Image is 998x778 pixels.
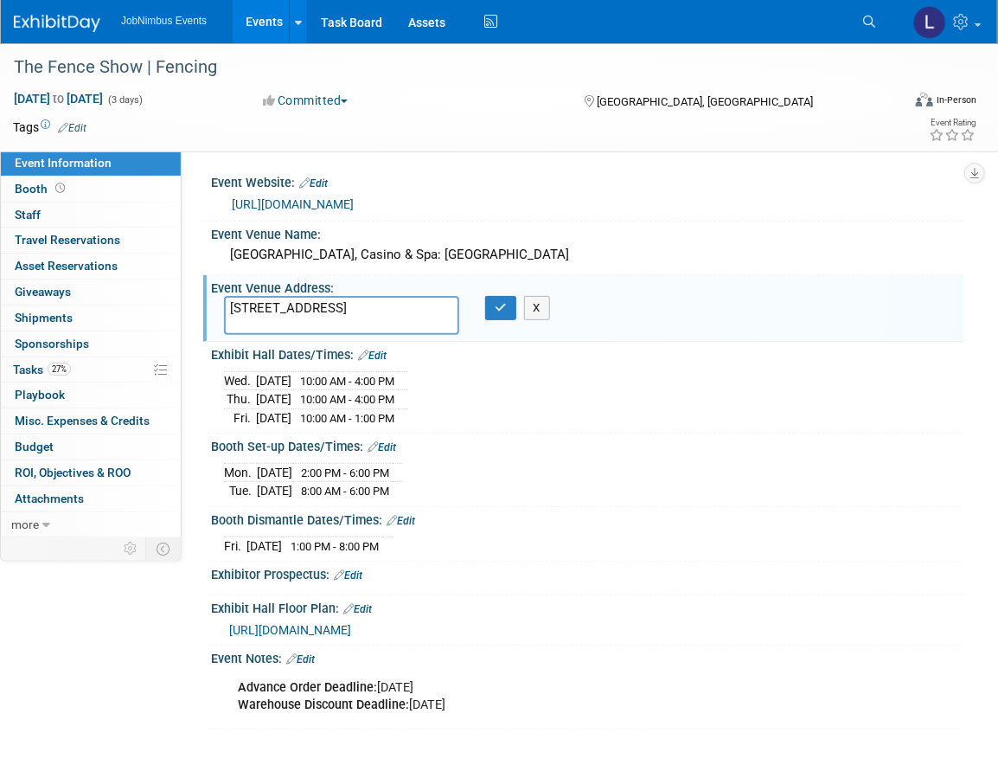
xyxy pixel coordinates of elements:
[13,363,71,376] span: Tasks
[13,119,86,136] td: Tags
[257,482,292,500] td: [DATE]
[300,375,394,388] span: 10:00 AM - 4:00 PM
[1,357,181,383] a: Tasks27%
[11,518,39,531] span: more
[121,15,207,27] span: JobNimbus Events
[301,485,389,498] span: 8:00 AM - 6:00 PM
[226,671,812,723] div: [DATE] [DATE]
[334,569,362,582] a: Edit
[1,512,181,537] a: more
[106,94,143,106] span: (3 days)
[229,623,351,637] a: [URL][DOMAIN_NAME]
[256,408,291,427] td: [DATE]
[929,119,976,127] div: Event Rating
[358,350,387,362] a: Edit
[211,562,963,584] div: Exhibitor Prospectus:
[211,595,963,618] div: Exhibit Hall Floor Plan:
[1,280,181,305] a: Giveaways
[238,698,409,712] b: Warehouse Discount Deadline:
[916,93,933,106] img: Format-Inperson.png
[58,122,86,134] a: Edit
[1,383,181,408] a: Playbook
[1,460,181,485] a: ROI, Objectives & ROO
[211,222,963,243] div: Event Venue Name:
[224,241,950,268] div: [GEOGRAPHIC_DATA], Casino & Spa: [GEOGRAPHIC_DATA]
[1,177,181,202] a: Booth
[936,93,976,106] div: In-Person
[211,646,963,668] div: Event Notes:
[224,371,256,390] td: Wed.
[1,408,181,434] a: Misc. Expenses & Credits
[211,275,963,297] div: Event Venue Address:
[1,228,181,253] a: Travel Reservations
[14,15,100,32] img: ExhibitDay
[232,197,354,211] a: [URL][DOMAIN_NAME]
[524,296,551,320] button: X
[15,466,131,479] span: ROI, Objectives & ROO
[15,311,73,325] span: Shipments
[256,390,291,409] td: [DATE]
[1,151,181,176] a: Event Information
[1,486,181,511] a: Attachments
[15,285,71,299] span: Giveaways
[1,254,181,279] a: Asset Reservations
[257,463,292,482] td: [DATE]
[256,371,291,390] td: [DATE]
[913,6,946,39] img: Laly Matos
[8,52,882,83] div: The Fence Show | Fencing
[827,90,976,116] div: Event Format
[146,537,182,560] td: Toggle Event Tabs
[50,92,67,106] span: to
[211,342,963,364] div: Exhibit Hall Dates/Times:
[15,492,84,505] span: Attachments
[15,156,112,170] span: Event Information
[301,466,389,479] span: 2:00 PM - 6:00 PM
[598,95,814,108] span: [GEOGRAPHIC_DATA], [GEOGRAPHIC_DATA]
[116,537,146,560] td: Personalize Event Tab Strip
[224,482,257,500] td: Tue.
[286,653,315,665] a: Edit
[224,408,256,427] td: Fri.
[257,92,355,109] button: Committed
[1,331,181,357] a: Sponsorships
[1,305,181,331] a: Shipments
[246,537,282,555] td: [DATE]
[211,434,963,456] div: Booth Set-up Dates/Times:
[13,91,104,106] span: [DATE] [DATE]
[343,603,372,615] a: Edit
[15,440,54,453] span: Budget
[15,259,118,273] span: Asset Reservations
[15,233,120,247] span: Travel Reservations
[291,540,379,553] span: 1:00 PM - 8:00 PM
[15,208,41,222] span: Staff
[299,177,328,190] a: Edit
[52,182,68,195] span: Booth not reserved yet
[224,537,246,555] td: Fri.
[1,203,181,228] a: Staff
[238,680,377,695] b: Advance Order Deadline:
[387,515,415,527] a: Edit
[211,170,963,192] div: Event Website:
[15,414,150,428] span: Misc. Expenses & Credits
[224,390,256,409] td: Thu.
[224,463,257,482] td: Mon.
[300,412,394,425] span: 10:00 AM - 1:00 PM
[368,441,396,453] a: Edit
[1,434,181,460] a: Budget
[211,507,963,530] div: Booth Dismantle Dates/Times:
[300,393,394,406] span: 10:00 AM - 4:00 PM
[15,337,89,350] span: Sponsorships
[48,363,71,376] span: 27%
[15,388,65,402] span: Playbook
[15,182,68,196] span: Booth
